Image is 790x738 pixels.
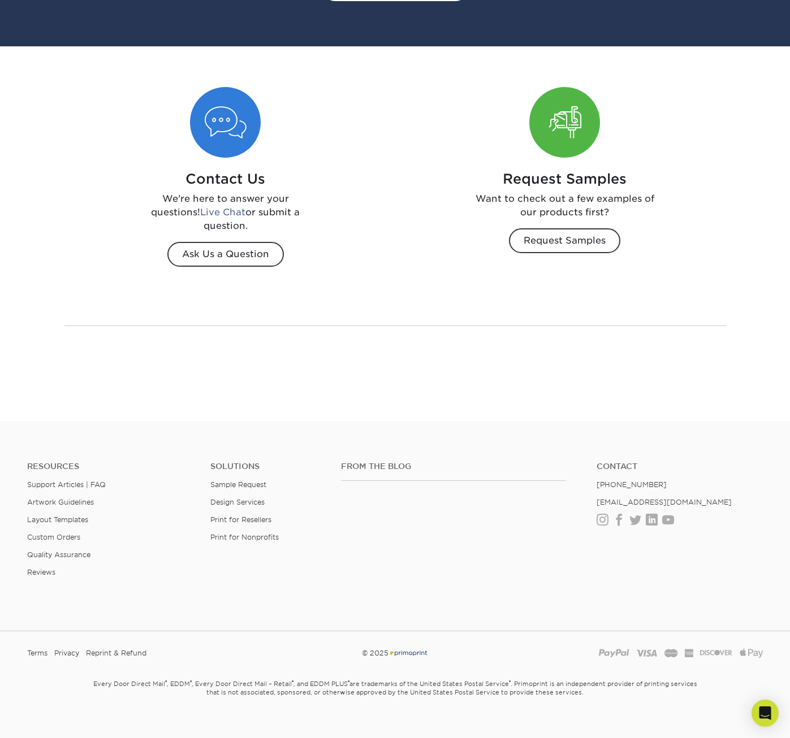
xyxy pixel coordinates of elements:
[597,480,667,489] a: [PHONE_NUMBER]
[27,645,48,662] a: Terms
[509,679,511,685] sup: ®
[341,462,567,471] h4: From the Blog
[474,192,655,219] p: Want to check out a few examples of our products first?
[27,550,90,559] a: Quality Assurance
[388,649,428,657] img: Primoprint
[190,679,192,685] sup: ®
[27,533,80,541] a: Custom Orders
[64,675,726,725] small: Every Door Direct Mail , EDDM , Every Door Direct Mail – Retail , and EDDM PLUS are trademarks of...
[135,171,316,188] h4: Contact Us
[135,192,316,233] p: We’re here to answer your questions! or submit a question.
[27,515,88,524] a: Layout Templates
[597,462,763,471] a: Contact
[270,645,521,662] div: © 2025
[210,533,279,541] a: Print for Nonprofits
[165,679,167,685] sup: ®
[27,480,106,489] a: Support Articles | FAQ
[27,462,193,471] h4: Resources
[752,700,779,727] div: Open Intercom Messenger
[597,498,732,506] a: [EMAIL_ADDRESS][DOMAIN_NAME]
[474,171,655,188] h4: Request Samples
[509,228,620,253] span: Request Samples
[27,498,94,506] a: Artwork Guidelines
[200,207,245,218] a: Live Chat
[210,480,266,489] a: Sample Request
[210,462,324,471] h4: Solutions
[348,679,349,685] sup: ®
[54,645,79,662] a: Privacy
[27,568,55,576] a: Reviews
[167,242,284,267] span: Ask Us a Question
[210,498,265,506] a: Design Services
[86,645,146,662] a: Reprint & Refund
[292,679,293,685] sup: ®
[210,515,271,524] a: Print for Resellers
